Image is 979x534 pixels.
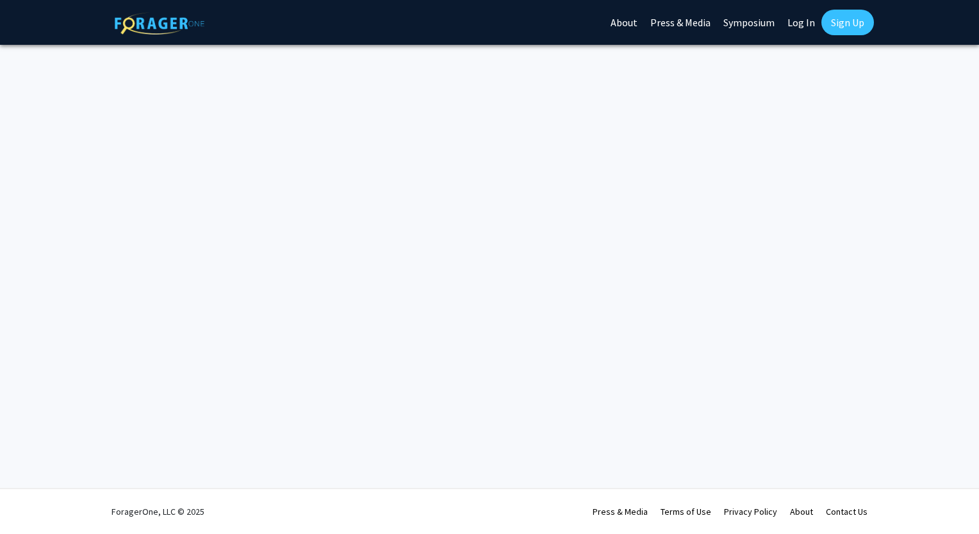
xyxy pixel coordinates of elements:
[661,506,711,517] a: Terms of Use
[724,506,777,517] a: Privacy Policy
[593,506,648,517] a: Press & Media
[115,12,204,35] img: ForagerOne Logo
[111,489,204,534] div: ForagerOne, LLC © 2025
[826,506,868,517] a: Contact Us
[790,506,813,517] a: About
[821,10,874,35] a: Sign Up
